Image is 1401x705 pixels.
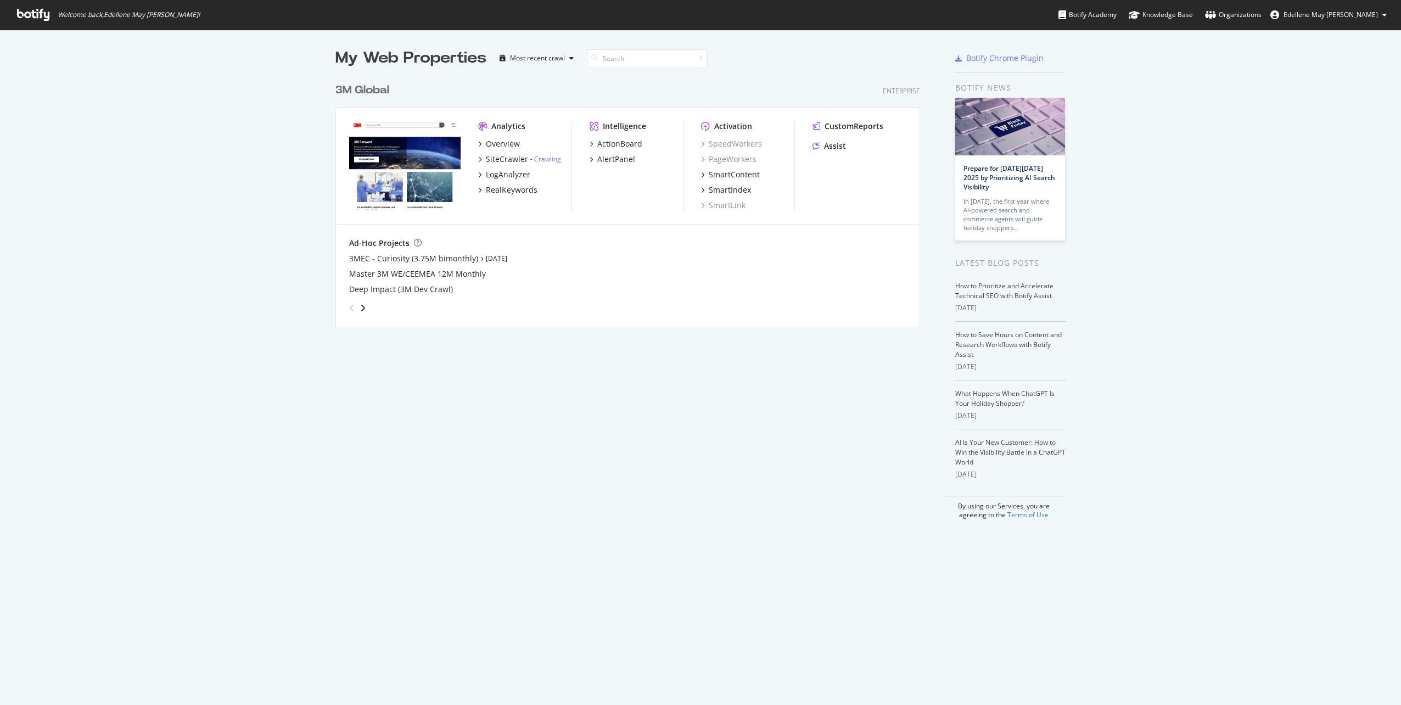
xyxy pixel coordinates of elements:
div: angle-right [359,303,367,314]
div: Ad-Hoc Projects [349,238,410,249]
img: www.command.com [349,121,461,210]
a: SmartContent [701,169,760,180]
input: Search [587,49,708,68]
div: angle-left [345,299,359,317]
div: Knowledge Base [1129,9,1193,20]
button: Edellene May [PERSON_NAME] [1262,6,1396,24]
a: 3MEC - Curiosity (3.75M bimonthly) [349,253,478,264]
div: Botify news [955,82,1066,94]
a: RealKeywords [478,184,537,195]
a: SiteCrawler- Crawling [478,154,561,165]
a: ActionBoard [590,138,642,149]
button: Most recent crawl [495,49,578,67]
a: CustomReports [812,121,883,132]
div: Enterprise [883,86,920,96]
div: ActionBoard [597,138,642,149]
div: RealKeywords [486,184,537,195]
div: LogAnalyzer [486,169,530,180]
div: AlertPanel [597,154,635,165]
a: SmartIndex [701,184,751,195]
a: Deep Impact (3M Dev Crawl) [349,284,453,295]
a: Crawling [534,154,561,164]
div: Most recent crawl [510,55,565,61]
div: By using our Services, you are agreeing to the [942,496,1066,519]
a: What Happens When ChatGPT Is Your Holiday Shopper? [955,389,1055,408]
a: How to Prioritize and Accelerate Technical SEO with Botify Assist [955,281,1053,300]
span: Welcome back, Edellene May [PERSON_NAME] ! [58,10,200,19]
div: CustomReports [825,121,883,132]
a: How to Save Hours on Content and Research Workflows with Botify Assist [955,330,1062,359]
div: [DATE] [955,303,1066,313]
a: PageWorkers [701,154,756,165]
div: [DATE] [955,469,1066,479]
a: 3M Global [335,82,394,98]
div: [DATE] [955,411,1066,421]
a: AI Is Your New Customer: How to Win the Visibility Battle in a ChatGPT World [955,438,1066,467]
div: - [530,154,561,164]
div: SmartContent [709,169,760,180]
div: [DATE] [955,362,1066,372]
div: Intelligence [603,121,646,132]
div: Overview [486,138,520,149]
a: Overview [478,138,520,149]
a: Assist [812,141,846,152]
div: Activation [714,121,752,132]
div: grid [335,69,929,327]
div: My Web Properties [335,47,486,69]
div: Assist [824,141,846,152]
a: LogAnalyzer [478,169,530,180]
div: Latest Blog Posts [955,257,1066,269]
a: Botify Chrome Plugin [955,53,1044,64]
div: Organizations [1205,9,1262,20]
a: Terms of Use [1007,510,1049,519]
div: Analytics [491,121,525,132]
a: Master 3M WE/CEEMEA 12M Monthly [349,268,486,279]
div: 3M Global [335,82,389,98]
img: Prepare for Black Friday 2025 by Prioritizing AI Search Visibility [955,98,1065,155]
span: Edellene May Paredes [1284,10,1378,19]
a: Prepare for [DATE][DATE] 2025 by Prioritizing AI Search Visibility [963,164,1055,192]
div: Botify Academy [1058,9,1117,20]
a: AlertPanel [590,154,635,165]
a: [DATE] [486,254,507,263]
div: Botify Chrome Plugin [966,53,1044,64]
div: In [DATE], the first year where AI-powered search and commerce agents will guide holiday shoppers… [963,197,1057,232]
a: SpeedWorkers [701,138,762,149]
a: SmartLink [701,200,746,211]
div: SmartIndex [709,184,751,195]
div: SiteCrawler [486,154,528,165]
